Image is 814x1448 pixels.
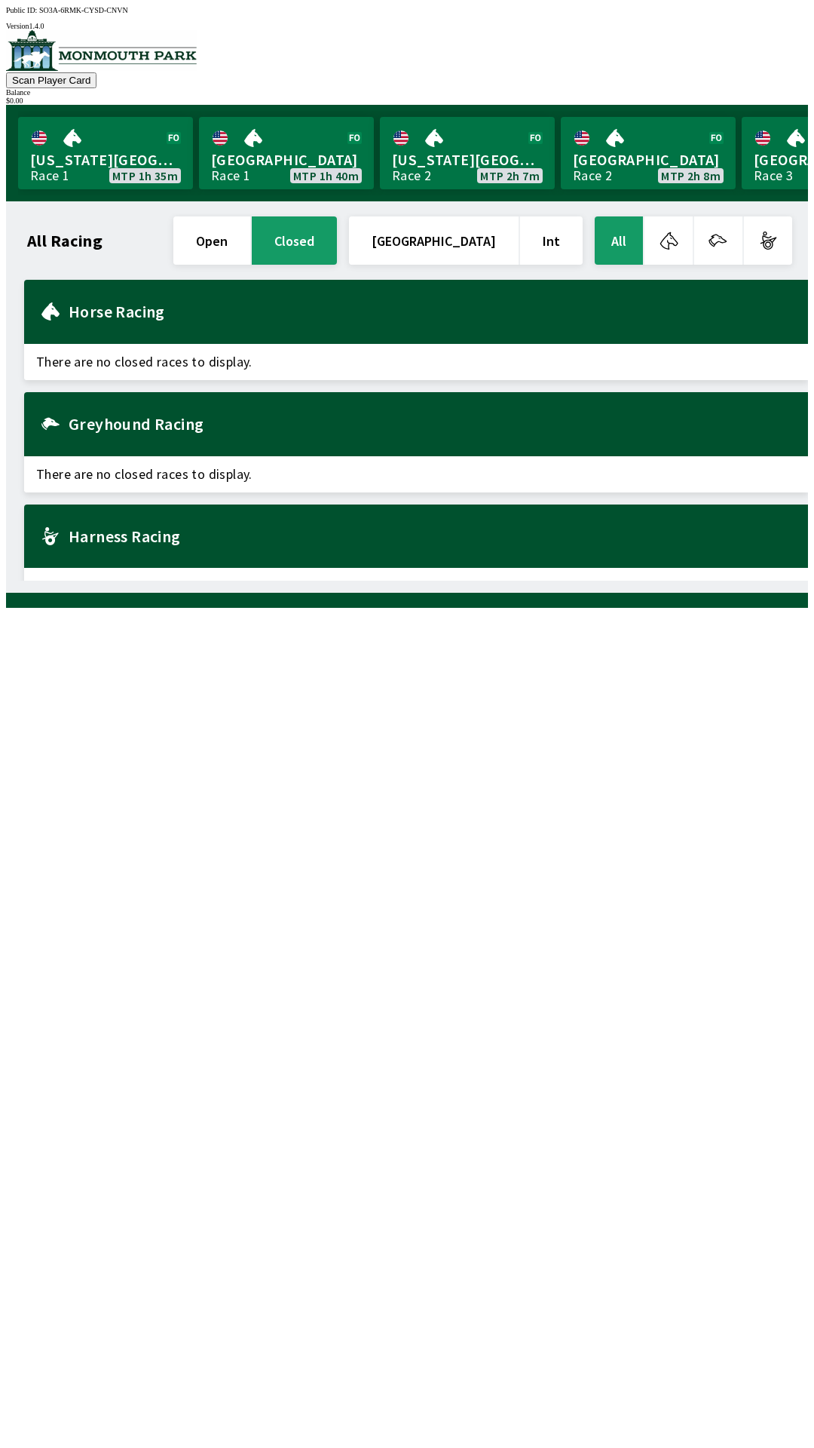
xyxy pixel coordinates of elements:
[24,568,808,604] span: There are no closed races to display.
[112,170,178,182] span: MTP 1h 35m
[595,216,643,265] button: All
[6,6,808,14] div: Public ID:
[520,216,583,265] button: Int
[6,72,96,88] button: Scan Player Card
[24,344,808,380] span: There are no closed races to display.
[30,170,69,182] div: Race 1
[252,216,337,265] button: closed
[69,530,796,542] h2: Harness Racing
[211,150,362,170] span: [GEOGRAPHIC_DATA]
[211,170,250,182] div: Race 1
[30,150,181,170] span: [US_STATE][GEOGRAPHIC_DATA]
[6,30,197,71] img: venue logo
[380,117,555,189] a: [US_STATE][GEOGRAPHIC_DATA]Race 2MTP 2h 7m
[199,117,374,189] a: [GEOGRAPHIC_DATA]Race 1MTP 1h 40m
[6,97,808,105] div: $ 0.00
[69,418,796,430] h2: Greyhound Racing
[293,170,359,182] span: MTP 1h 40m
[561,117,736,189] a: [GEOGRAPHIC_DATA]Race 2MTP 2h 8m
[392,170,431,182] div: Race 2
[349,216,519,265] button: [GEOGRAPHIC_DATA]
[39,6,128,14] span: SO3A-6RMK-CYSD-CNVN
[573,170,612,182] div: Race 2
[6,22,808,30] div: Version 1.4.0
[392,150,543,170] span: [US_STATE][GEOGRAPHIC_DATA]
[24,456,808,492] span: There are no closed races to display.
[754,170,793,182] div: Race 3
[18,117,193,189] a: [US_STATE][GEOGRAPHIC_DATA]Race 1MTP 1h 35m
[6,88,808,97] div: Balance
[69,305,796,318] h2: Horse Racing
[27,235,103,247] h1: All Racing
[480,170,540,182] span: MTP 2h 7m
[573,150,724,170] span: [GEOGRAPHIC_DATA]
[173,216,250,265] button: open
[661,170,721,182] span: MTP 2h 8m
